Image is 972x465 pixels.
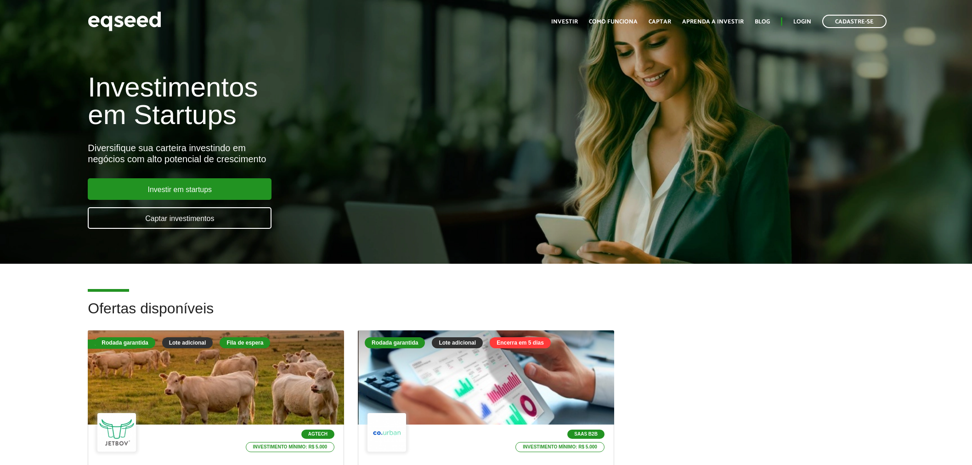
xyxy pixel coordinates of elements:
[88,207,271,229] a: Captar investimentos
[246,442,335,452] p: Investimento mínimo: R$ 5.000
[822,15,887,28] a: Cadastre-se
[220,337,270,348] div: Fila de espera
[88,9,161,34] img: EqSeed
[682,19,744,25] a: Aprenda a investir
[301,430,334,439] p: Agtech
[365,337,425,348] div: Rodada garantida
[490,337,551,348] div: Encerra em 5 dias
[551,19,578,25] a: Investir
[589,19,638,25] a: Como funciona
[567,430,605,439] p: SaaS B2B
[88,301,884,330] h2: Ofertas disponíveis
[162,337,213,348] div: Lote adicional
[88,178,271,200] a: Investir em startups
[88,74,560,129] h1: Investimentos em Startups
[432,337,483,348] div: Lote adicional
[95,337,155,348] div: Rodada garantida
[649,19,671,25] a: Captar
[755,19,770,25] a: Blog
[88,340,139,349] div: Fila de espera
[793,19,811,25] a: Login
[88,142,560,164] div: Diversifique sua carteira investindo em negócios com alto potencial de crescimento
[515,442,605,452] p: Investimento mínimo: R$ 5.000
